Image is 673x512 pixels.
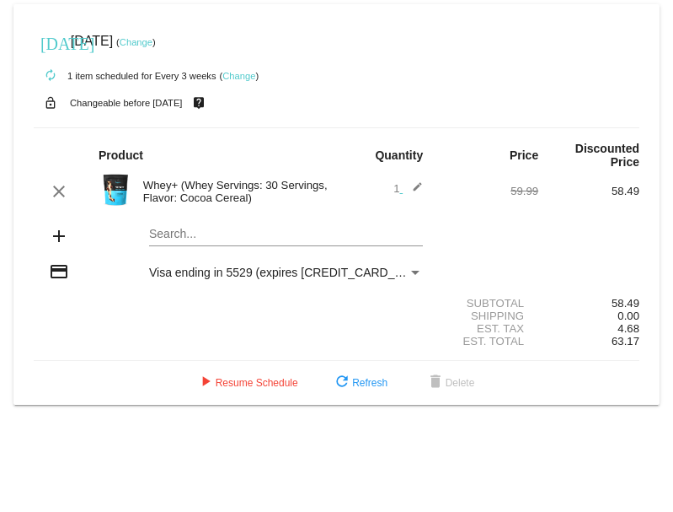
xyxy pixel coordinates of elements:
[437,297,538,310] div: Subtotal
[332,373,352,393] mat-icon: refresh
[222,71,255,81] a: Change
[99,173,132,207] img: Image-1-Carousel-Whey-2lb-Cocoa-Cereal-no-badge-Transp.png
[318,368,401,398] button: Refresh
[195,377,298,389] span: Resume Schedule
[135,179,337,204] div: Whey+ (Whey Servings: 30 Servings, Flavor: Cocoa Cereal)
[425,377,475,389] span: Delete
[49,181,69,202] mat-icon: clear
[425,373,446,393] mat-icon: delete
[375,148,423,162] strong: Quantity
[538,297,639,310] div: 58.49
[120,37,152,47] a: Change
[612,335,639,348] span: 63.17
[99,148,143,162] strong: Product
[195,373,216,393] mat-icon: play_arrow
[538,185,639,197] div: 58.49
[149,266,431,279] span: Visa ending in 5529 (expires [CREDIT_CARD_DATA])
[403,181,423,202] mat-icon: edit
[437,310,538,322] div: Shipping
[617,310,639,322] span: 0.00
[40,66,61,86] mat-icon: autorenew
[40,92,61,114] mat-icon: lock_open
[49,261,69,282] mat-icon: credit_card
[182,368,312,398] button: Resume Schedule
[219,71,259,81] small: ( )
[393,182,423,195] span: 1
[49,226,69,246] mat-icon: add
[437,185,538,197] div: 59.99
[34,71,216,81] small: 1 item scheduled for Every 3 weeks
[149,228,423,241] input: Search...
[617,322,639,335] span: 4.68
[189,92,209,114] mat-icon: live_help
[40,32,61,52] mat-icon: [DATE]
[332,377,387,389] span: Refresh
[70,98,183,108] small: Changeable before [DATE]
[437,335,538,348] div: Est. Total
[437,322,538,335] div: Est. Tax
[412,368,489,398] button: Delete
[116,37,156,47] small: ( )
[575,142,639,169] strong: Discounted Price
[510,148,538,162] strong: Price
[149,266,423,279] mat-select: Payment Method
